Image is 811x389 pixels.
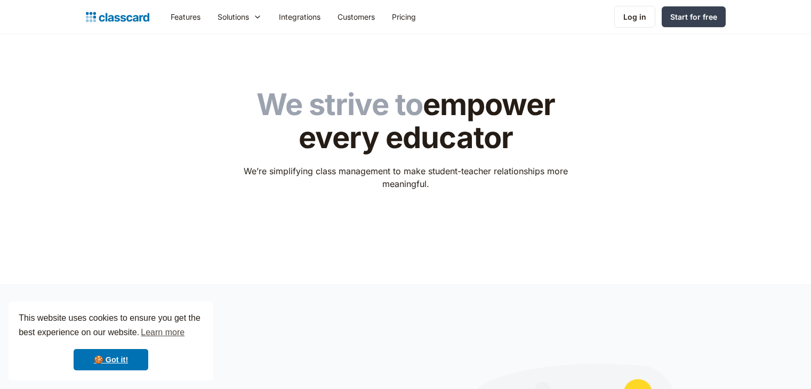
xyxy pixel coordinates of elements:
[218,11,249,22] div: Solutions
[162,5,209,29] a: Features
[19,312,203,341] span: This website uses cookies to ensure you get the best experience on our website.
[236,88,575,154] h1: empower every educator
[623,11,646,22] div: Log in
[383,5,424,29] a: Pricing
[139,325,186,341] a: learn more about cookies
[329,5,383,29] a: Customers
[86,10,149,25] a: home
[209,5,270,29] div: Solutions
[670,11,717,22] div: Start for free
[236,165,575,190] p: We’re simplifying class management to make student-teacher relationships more meaningful.
[9,302,213,380] div: cookieconsent
[74,349,148,370] a: dismiss cookie message
[662,6,726,27] a: Start for free
[256,86,423,123] span: We strive to
[270,5,329,29] a: Integrations
[614,6,655,28] a: Log in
